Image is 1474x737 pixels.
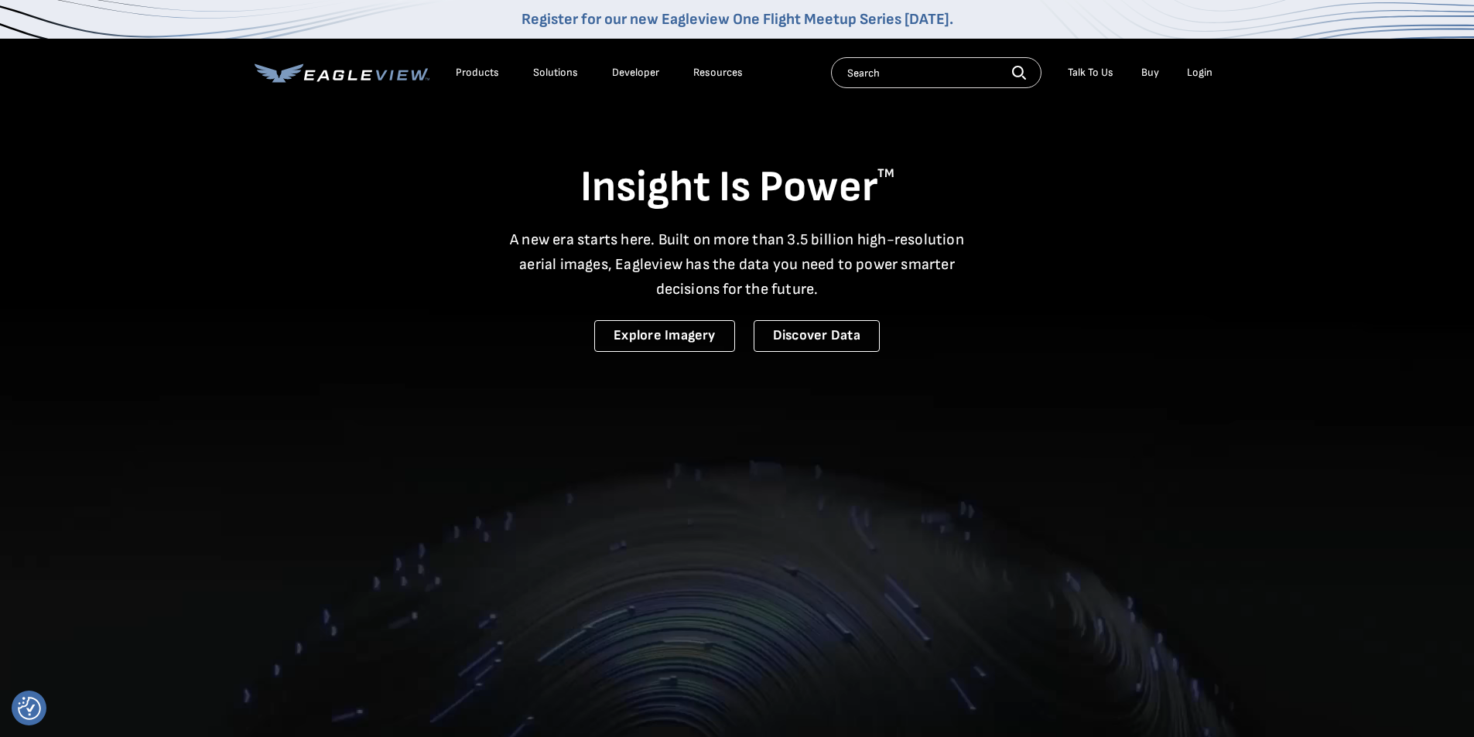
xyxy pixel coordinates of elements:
[456,66,499,80] div: Products
[754,320,880,352] a: Discover Data
[693,66,743,80] div: Resources
[831,57,1041,88] input: Search
[18,697,41,720] button: Consent Preferences
[612,66,659,80] a: Developer
[501,227,974,302] p: A new era starts here. Built on more than 3.5 billion high-resolution aerial images, Eagleview ha...
[1068,66,1113,80] div: Talk To Us
[522,10,953,29] a: Register for our new Eagleview One Flight Meetup Series [DATE].
[594,320,735,352] a: Explore Imagery
[1141,66,1159,80] a: Buy
[533,66,578,80] div: Solutions
[255,161,1220,215] h1: Insight Is Power
[18,697,41,720] img: Revisit consent button
[1187,66,1212,80] div: Login
[877,166,894,181] sup: TM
